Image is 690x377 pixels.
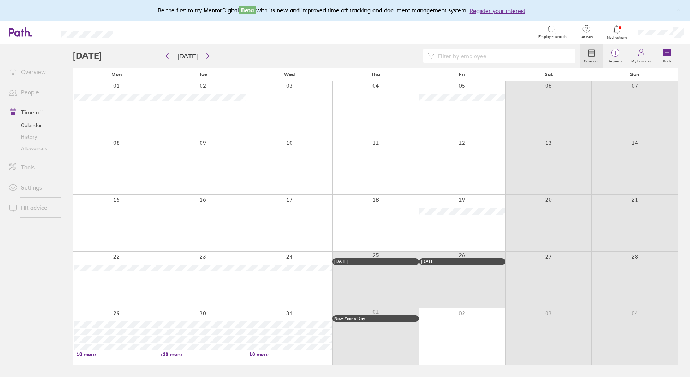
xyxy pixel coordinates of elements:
[3,160,61,174] a: Tools
[111,71,122,77] span: Mon
[603,44,627,68] a: 1Requests
[3,131,61,143] a: History
[199,71,207,77] span: Tue
[3,65,61,79] a: Overview
[3,85,61,99] a: People
[246,351,332,357] a: +10 more
[132,29,150,35] div: Search
[659,57,676,64] label: Book
[605,25,629,40] a: Notifications
[334,316,417,321] div: New Year’s Day
[603,50,627,56] span: 1
[3,180,61,195] a: Settings
[284,71,295,77] span: Wed
[580,57,603,64] label: Calendar
[3,200,61,215] a: HR advice
[421,259,503,264] div: [DATE]
[580,44,603,68] a: Calendar
[575,35,598,39] span: Get help
[435,49,571,63] input: Filter by employee
[158,6,533,15] div: Be the first to try MentorDigital with its new and improved time off tracking and document manage...
[239,6,256,14] span: Beta
[3,105,61,120] a: Time off
[605,35,629,40] span: Notifications
[603,57,627,64] label: Requests
[160,351,245,357] a: +10 more
[371,71,380,77] span: Thu
[3,143,61,154] a: Allowances
[470,6,525,15] button: Register your interest
[172,50,204,62] button: [DATE]
[655,44,678,68] a: Book
[334,259,417,264] div: [DATE]
[3,120,61,131] a: Calendar
[538,35,567,39] span: Employee search
[545,71,553,77] span: Sat
[630,71,639,77] span: Sun
[459,71,465,77] span: Fri
[627,57,655,64] label: My holidays
[627,44,655,68] a: My holidays
[74,351,159,357] a: +10 more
